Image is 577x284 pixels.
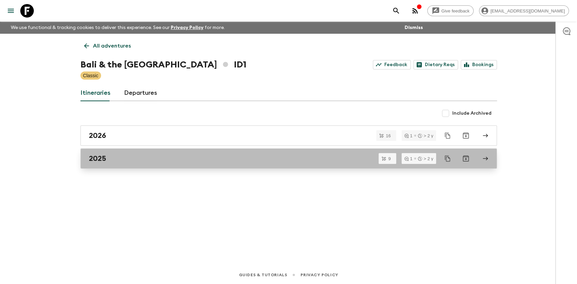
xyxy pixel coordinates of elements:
[427,5,474,16] a: Give feedback
[80,125,497,146] a: 2026
[124,85,157,101] a: Departures
[93,42,131,50] p: All adventures
[441,130,454,142] button: Duplicate
[452,110,491,117] span: Include Archived
[461,60,497,69] a: Bookings
[80,85,111,101] a: Itineraries
[80,148,497,169] a: 2025
[239,271,287,279] a: Guides & Tutorials
[404,157,412,161] div: 1
[459,152,473,165] button: Archive
[384,157,394,161] span: 9
[389,4,403,18] button: search adventures
[80,39,135,53] a: All adventures
[438,8,473,13] span: Give feedback
[418,134,433,138] div: > 2 y
[373,60,411,69] a: Feedback
[8,22,227,34] p: We use functional & tracking cookies to deliver this experience. See our for more.
[89,154,106,163] h2: 2025
[418,157,433,161] div: > 2 y
[459,129,473,142] button: Archive
[404,134,412,138] div: 1
[83,72,98,79] p: Classic
[413,60,458,69] a: Dietary Reqs
[89,131,106,140] h2: 2026
[479,5,569,16] div: [EMAIL_ADDRESS][DOMAIN_NAME]
[403,23,425,32] button: Dismiss
[171,25,203,30] a: Privacy Policy
[4,4,18,18] button: menu
[487,8,569,13] span: [EMAIL_ADDRESS][DOMAIN_NAME]
[300,271,338,279] a: Privacy Policy
[80,58,246,72] h1: Bali & the [GEOGRAPHIC_DATA] ID1
[441,152,454,165] button: Duplicate
[382,134,394,138] span: 16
